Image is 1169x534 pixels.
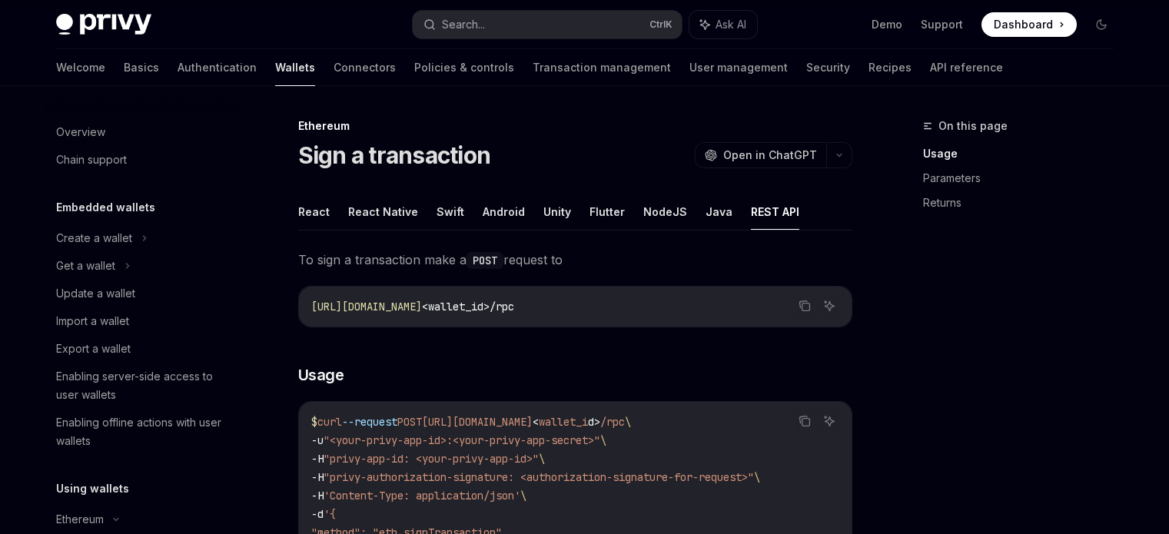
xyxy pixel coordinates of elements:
[56,413,231,450] div: Enabling offline actions with user wallets
[981,12,1077,37] a: Dashboard
[298,249,852,270] span: To sign a transaction make a request to
[533,49,671,86] a: Transaction management
[819,411,839,431] button: Ask AI
[689,49,788,86] a: User management
[334,49,396,86] a: Connectors
[923,141,1126,166] a: Usage
[422,300,514,313] span: <wallet_id>/rpc
[716,17,746,32] span: Ask AI
[311,489,324,502] span: -H
[588,415,594,429] span: d
[923,191,1126,215] a: Returns
[178,49,257,86] a: Authentication
[706,194,732,230] button: Java
[311,452,324,466] span: -H
[533,415,539,429] span: <
[397,415,422,429] span: POST
[44,280,241,307] a: Update a wallet
[923,166,1126,191] a: Parameters
[44,118,241,146] a: Overview
[442,15,485,34] div: Search...
[342,415,397,429] span: --request
[56,229,132,247] div: Create a wallet
[298,118,852,134] div: Ethereum
[994,17,1053,32] span: Dashboard
[56,14,151,35] img: dark logo
[317,415,342,429] span: curl
[44,409,241,455] a: Enabling offline actions with user wallets
[754,470,760,484] span: \
[539,415,588,429] span: wallet_i
[594,415,600,429] span: >
[348,194,418,230] button: React Native
[600,415,625,429] span: /rpc
[751,194,799,230] button: REST API
[600,433,606,447] span: \
[298,364,344,386] span: Usage
[723,148,817,163] span: Open in ChatGPT
[44,335,241,363] a: Export a wallet
[44,146,241,174] a: Chain support
[324,470,754,484] span: "privy-authorization-signature: <authorization-signature-for-request>"
[868,49,912,86] a: Recipes
[543,194,571,230] button: Unity
[806,49,850,86] a: Security
[56,479,129,498] h5: Using wallets
[324,452,539,466] span: "privy-app-id: <your-privy-app-id>"
[275,49,315,86] a: Wallets
[324,433,600,447] span: "<your-privy-app-id>:<your-privy-app-secret>"
[819,296,839,316] button: Ask AI
[930,49,1003,86] a: API reference
[56,340,131,358] div: Export a wallet
[795,411,815,431] button: Copy the contents from the code block
[422,415,533,429] span: [URL][DOMAIN_NAME]
[56,510,104,529] div: Ethereum
[437,194,464,230] button: Swift
[311,470,324,484] span: -H
[414,49,514,86] a: Policies & controls
[311,415,317,429] span: $
[795,296,815,316] button: Copy the contents from the code block
[124,49,159,86] a: Basics
[625,415,631,429] span: \
[413,11,682,38] button: Search...CtrlK
[324,489,520,502] span: 'Content-Type: application/json'
[467,252,503,269] code: POST
[44,363,241,409] a: Enabling server-side access to user wallets
[56,151,127,169] div: Chain support
[311,300,422,313] span: [URL][DOMAIN_NAME]
[56,198,155,217] h5: Embedded wallets
[589,194,625,230] button: Flutter
[695,142,826,168] button: Open in ChatGPT
[298,194,330,230] button: React
[56,49,105,86] a: Welcome
[483,194,525,230] button: Android
[1089,12,1114,37] button: Toggle dark mode
[56,312,129,330] div: Import a wallet
[938,117,1008,135] span: On this page
[56,257,115,275] div: Get a wallet
[56,123,105,141] div: Overview
[649,18,673,31] span: Ctrl K
[56,284,135,303] div: Update a wallet
[539,452,545,466] span: \
[56,367,231,404] div: Enabling server-side access to user wallets
[311,507,324,521] span: -d
[44,307,241,335] a: Import a wallet
[689,11,757,38] button: Ask AI
[921,17,963,32] a: Support
[643,194,687,230] button: NodeJS
[298,141,491,169] h1: Sign a transaction
[872,17,902,32] a: Demo
[311,433,324,447] span: -u
[520,489,526,502] span: \
[324,507,336,521] span: '{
